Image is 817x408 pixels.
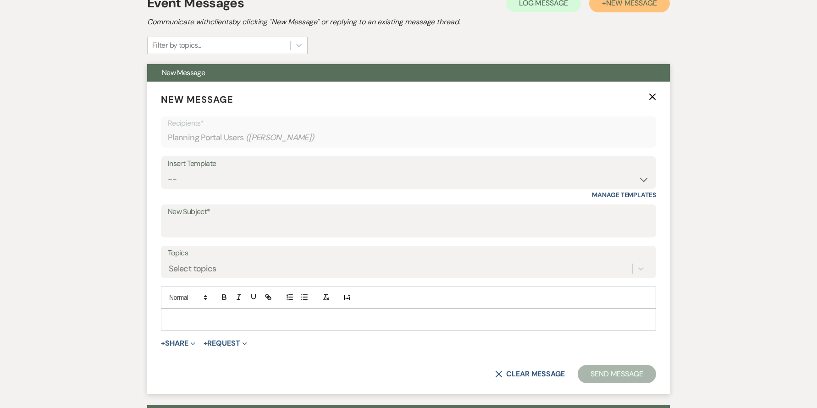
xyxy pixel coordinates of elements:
[168,129,649,147] div: Planning Portal Users
[246,132,315,144] span: ( [PERSON_NAME] )
[168,247,649,260] label: Topics
[161,340,165,347] span: +
[161,94,233,105] span: New Message
[161,340,195,347] button: Share
[168,117,649,129] p: Recipients*
[592,191,656,199] a: Manage Templates
[168,205,649,219] label: New Subject*
[168,157,649,171] div: Insert Template
[204,340,208,347] span: +
[162,68,205,77] span: New Message
[495,370,565,378] button: Clear message
[169,263,216,275] div: Select topics
[578,365,656,383] button: Send Message
[147,17,670,28] h2: Communicate with clients by clicking "New Message" or replying to an existing message thread.
[152,40,201,51] div: Filter by topics...
[204,340,247,347] button: Request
